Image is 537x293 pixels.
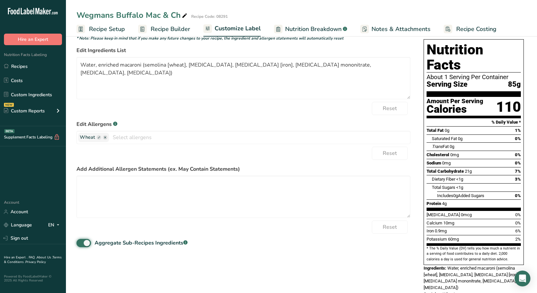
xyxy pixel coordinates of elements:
[442,201,447,206] span: 4g
[444,22,496,37] a: Recipe Costing
[427,104,483,114] div: Calories
[151,25,190,34] span: Recipe Builder
[109,132,410,142] input: Select allergens
[383,223,397,231] span: Reset
[432,144,449,149] span: Fat
[427,98,483,104] div: Amount Per Serving
[427,74,521,80] div: About 1 Serving Per Container
[508,80,521,89] span: 85g
[437,193,484,198] span: Includes Added Sugars
[215,24,261,33] span: Customize Label
[372,25,431,34] span: Notes & Attachments
[360,22,431,37] a: Notes & Attachments
[76,46,410,54] label: Edit Ingredients List
[80,134,95,141] span: Wheat
[465,169,472,174] span: 21g
[456,177,463,182] span: <1g
[4,255,62,264] a: Terms & Conditions .
[76,120,410,128] label: Edit Allergens
[203,21,261,37] a: Customize Label
[372,102,408,115] button: Reset
[515,193,521,198] span: 0%
[4,103,14,107] div: NEW
[4,129,15,133] div: BETA
[4,275,62,282] div: Powered By FoodLabelMaker © 2025 All Rights Reserved
[383,149,397,157] span: Reset
[427,212,460,217] span: [MEDICAL_DATA]
[427,161,441,165] span: Sodium
[427,246,521,262] section: * The % Daily Value (DV) tells you how much a nutrient in a serving of food contributes to a dail...
[191,14,228,19] div: Recipe Code: 08291
[76,9,189,21] div: Wegmans Buffalo Mac & Ch
[427,220,442,225] span: Calcium
[435,228,447,233] span: 0.9mg
[427,201,441,206] span: Protein
[427,228,434,233] span: Iron
[450,152,459,157] span: 0mg
[453,193,458,198] span: 0g
[383,104,397,112] span: Reset
[496,98,521,116] div: 110
[515,169,521,174] span: 7%
[25,260,46,264] a: Privacy Policy
[89,25,125,34] span: Recipe Setup
[515,228,521,233] span: 6%
[461,212,472,217] span: 0mcg
[515,161,521,165] span: 0%
[515,128,521,133] span: 1%
[456,185,463,190] span: <1g
[285,25,342,34] span: Nutrition Breakdown
[432,185,455,190] span: Total Sugars
[4,219,32,231] a: Language
[427,152,449,157] span: Cholesterol
[448,237,459,242] span: 60mg
[515,271,530,286] div: Open Intercom Messenger
[515,237,521,242] span: 2%
[515,220,521,225] span: 0%
[515,152,521,157] span: 0%
[372,147,408,160] button: Reset
[456,25,496,34] span: Recipe Costing
[427,128,444,133] span: Total Fat
[427,80,467,89] span: Serving Size
[458,136,462,141] span: 0g
[76,36,343,41] i: * Note: Please keep in mind that if you make any future changes to your recipe, the ingredient an...
[427,118,521,126] section: % Daily Value *
[138,22,190,37] a: Recipe Builder
[427,237,447,242] span: Potassium
[274,22,347,37] a: Nutrition Breakdown
[427,42,521,73] h1: Nutrition Facts
[372,220,408,234] button: Reset
[432,144,443,149] i: Trans
[95,239,188,247] div: Aggregate Sub-Recipes Ingredients
[445,128,449,133] span: 0g
[450,144,454,149] span: 0g
[515,136,521,141] span: 0%
[515,212,521,217] span: 0%
[4,107,45,114] div: Custom Reports
[48,221,62,229] div: EN
[443,220,454,225] span: 10mg
[515,177,521,182] span: 3%
[432,177,455,182] span: Dietary Fiber
[424,266,446,271] span: Ingredients:
[76,22,125,37] a: Recipe Setup
[427,169,464,174] span: Total Carbohydrate
[4,34,62,45] button: Hire an Expert
[442,161,451,165] span: 0mg
[29,255,37,260] a: FAQ .
[76,165,410,173] label: Add Additional Allergen Statements (ex. May Contain Statements)
[432,136,457,141] span: Saturated Fat
[37,255,52,260] a: About Us .
[4,255,27,260] a: Hire an Expert .
[424,266,519,290] span: Water, enriched macaroni (semolina [wheat], [MEDICAL_DATA], [MEDICAL_DATA] [iron], [MEDICAL_DATA]...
